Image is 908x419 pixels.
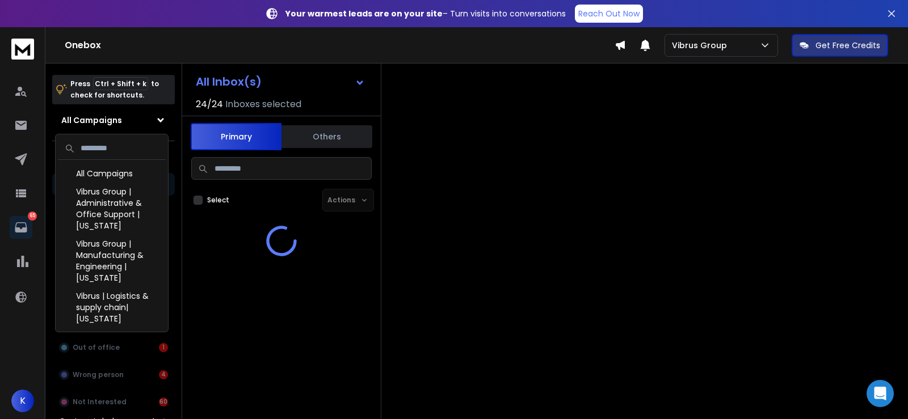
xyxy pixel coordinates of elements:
[196,98,223,111] span: 24 / 24
[578,8,640,19] p: Reach Out Now
[58,164,166,183] div: All Campaigns
[61,115,122,126] h1: All Campaigns
[285,8,443,19] strong: Your warmest leads are on your site
[11,39,34,60] img: logo
[11,390,34,412] span: K
[58,235,166,287] div: Vibrus Group | Manufacturing & Engineering | [US_STATE]
[281,124,372,149] button: Others
[93,77,148,90] span: Ctrl + Shift + k
[207,196,229,205] label: Select
[672,40,732,51] p: Vibrus Group
[867,380,894,407] div: Open Intercom Messenger
[70,78,159,101] p: Press to check for shortcuts.
[285,8,566,19] p: – Turn visits into conversations
[58,328,166,369] div: Vibrus Group | Currently Hiring | Medical assistant
[191,123,281,150] button: Primary
[58,183,166,235] div: Vibrus Group | Administrative & Office Support | [US_STATE]
[58,287,166,328] div: Vibrus | Logistics & supply chain| [US_STATE]
[815,40,880,51] p: Get Free Credits
[65,39,615,52] h1: Onebox
[225,98,301,111] h3: Inboxes selected
[28,211,37,221] p: 65
[52,150,175,166] h3: Filters
[196,76,262,87] h1: All Inbox(s)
